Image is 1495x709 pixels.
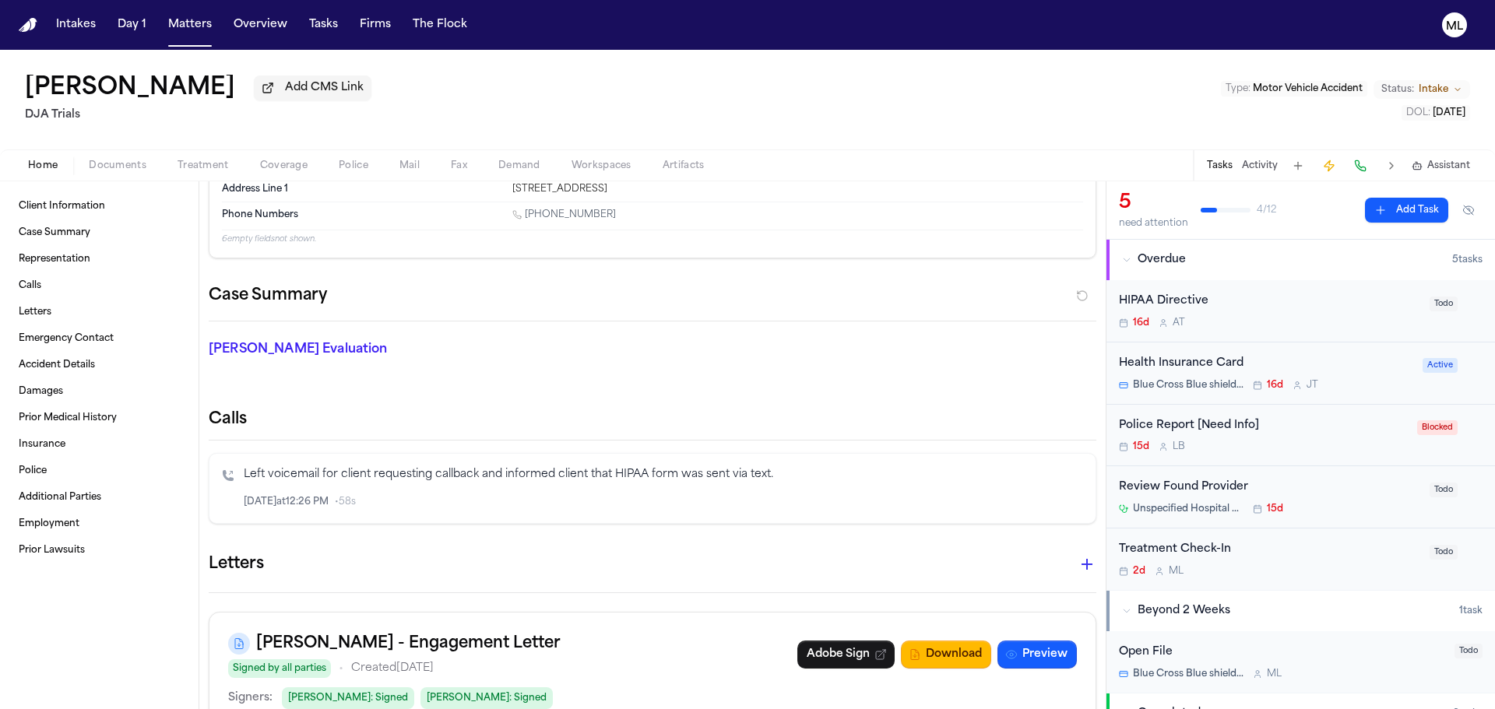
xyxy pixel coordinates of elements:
[12,273,186,298] a: Calls
[498,160,540,172] span: Demand
[1267,668,1282,680] span: M L
[1119,417,1408,435] div: Police Report [Need Info]
[12,458,186,483] a: Police
[797,641,895,669] a: Adobe Sign
[1430,297,1458,311] span: Todo
[209,340,492,359] p: [PERSON_NAME] Evaluation
[12,432,186,457] a: Insurance
[1267,503,1283,515] span: 15d
[19,18,37,33] img: Finch Logo
[1455,644,1483,658] span: Todo
[1406,108,1430,118] span: DOL :
[1365,198,1448,223] button: Add Task
[901,641,991,669] button: Download
[512,209,616,221] a: Call 1 (206) 661-1380
[254,75,371,100] button: Add CMS Link
[1106,631,1495,693] div: Open task: Open File
[12,353,186,377] a: Accident Details
[1173,440,1185,453] span: L B
[1307,379,1318,391] span: J T
[1133,668,1243,680] span: Blue Cross Blue shielded
[335,496,356,508] span: • 58s
[222,233,1083,245] p: 6 empty fields not shown.
[244,466,1083,484] p: Left voicemail for client requesting callback and informed client that HIPAA form was sent via text.
[1253,84,1363,93] span: Motor Vehicle Accident
[1119,217,1188,230] div: need attention
[12,485,186,510] a: Additional Parties
[1133,503,1243,515] span: Unspecified Hospital and Rehabilitation Center in [US_STATE]
[1106,405,1495,467] div: Open task: Police Report [Need Info]
[1287,155,1309,177] button: Add Task
[162,11,218,39] button: Matters
[1318,155,1340,177] button: Create Immediate Task
[222,209,298,221] span: Phone Numbers
[997,641,1077,669] button: Preview
[209,552,264,577] h1: Letters
[1119,355,1413,373] div: Health Insurance Card
[1417,420,1458,435] span: Blocked
[12,220,186,245] a: Case Summary
[244,496,329,508] span: [DATE] at 12:26 PM
[12,538,186,563] a: Prior Lawsuits
[339,659,343,678] span: •
[1119,644,1445,662] div: Open File
[1169,565,1184,577] span: M L
[178,160,229,172] span: Treatment
[1433,108,1465,118] span: [DATE]
[339,160,368,172] span: Police
[1257,204,1276,216] span: 4 / 12
[12,326,186,351] a: Emergency Contact
[354,11,397,39] button: Firms
[451,160,467,172] span: Fax
[303,11,344,39] button: Tasks
[1430,545,1458,560] span: Todo
[1455,198,1483,223] button: Hide completed tasks (⌘⇧H)
[1423,358,1458,373] span: Active
[1106,280,1495,342] div: Open task: HIPAA Directive
[1138,603,1230,619] span: Beyond 2 Weeks
[1106,240,1495,280] button: Overdue5tasks
[663,160,705,172] span: Artifacts
[406,11,473,39] button: The Flock
[227,11,294,39] button: Overview
[260,160,308,172] span: Coverage
[1242,160,1278,172] button: Activity
[1138,252,1186,268] span: Overdue
[28,160,58,172] span: Home
[256,631,561,656] h3: [PERSON_NAME] - Engagement Letter
[285,80,364,96] span: Add CMS Link
[1267,379,1283,391] span: 16d
[1402,105,1470,121] button: Edit DOL: 2025-06-20
[282,687,414,709] span: [PERSON_NAME] : Signed
[25,75,235,103] h1: [PERSON_NAME]
[1207,160,1233,172] button: Tasks
[12,405,186,430] a: Prior Medical History
[111,11,153,39] button: Day 1
[209,283,327,308] h2: Case Summary
[1106,591,1495,631] button: Beyond 2 Weeks1task
[1349,155,1371,177] button: Make a Call
[420,687,553,709] span: [PERSON_NAME] : Signed
[1221,81,1367,97] button: Edit Type: Motor Vehicle Accident
[1106,466,1495,528] div: Open task: Review Found Provider
[512,183,1083,195] div: [STREET_ADDRESS]
[1106,342,1495,405] div: Open task: Health Insurance Card
[399,160,420,172] span: Mail
[1119,541,1420,559] div: Treatment Check-In
[209,409,1096,430] h2: Calls
[1173,317,1185,329] span: A T
[50,11,102,39] button: Intakes
[12,379,186,404] a: Damages
[25,106,371,125] h2: DJA Trials
[1133,379,1243,391] span: Blue Cross Blue shielded
[228,659,331,678] span: Signed by all parties
[12,300,186,325] a: Letters
[572,160,631,172] span: Workspaces
[1133,317,1149,329] span: 16d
